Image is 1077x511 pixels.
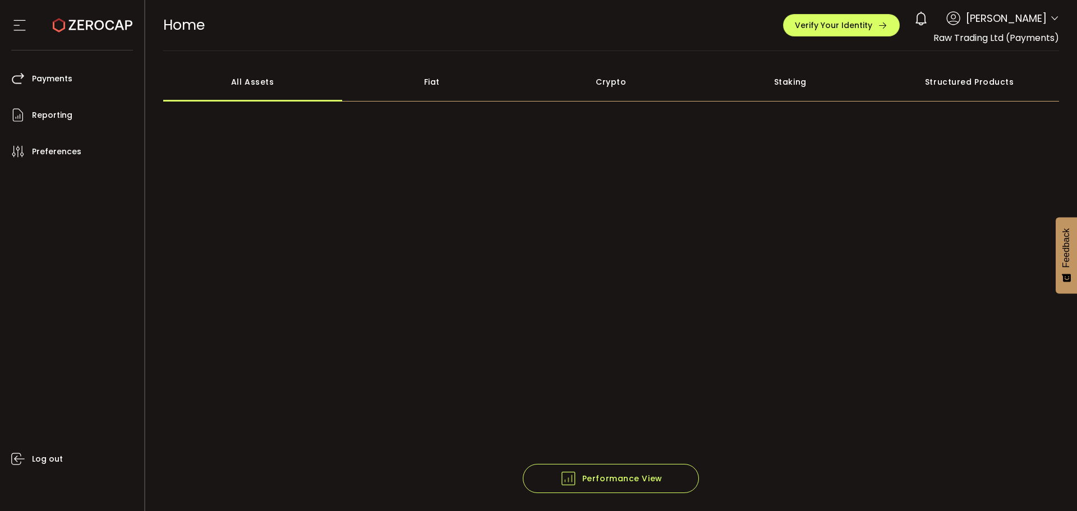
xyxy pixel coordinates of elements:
div: Crypto [522,62,701,102]
span: Performance View [560,470,662,487]
button: Verify Your Identity [783,14,900,36]
div: Staking [701,62,880,102]
span: Reporting [32,107,72,123]
button: Performance View [523,464,699,493]
div: All Assets [163,62,343,102]
span: Log out [32,451,63,467]
div: Structured Products [880,62,1060,102]
span: Payments [32,71,72,87]
span: Feedback [1061,228,1071,268]
span: Raw Trading Ltd (Payments) [933,31,1059,44]
button: Feedback - Show survey [1056,217,1077,293]
div: Fiat [342,62,522,102]
iframe: Chat Widget [1021,457,1077,511]
span: Home [163,15,205,35]
span: Preferences [32,144,81,160]
span: [PERSON_NAME] [966,11,1047,26]
span: Verify Your Identity [795,21,872,29]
